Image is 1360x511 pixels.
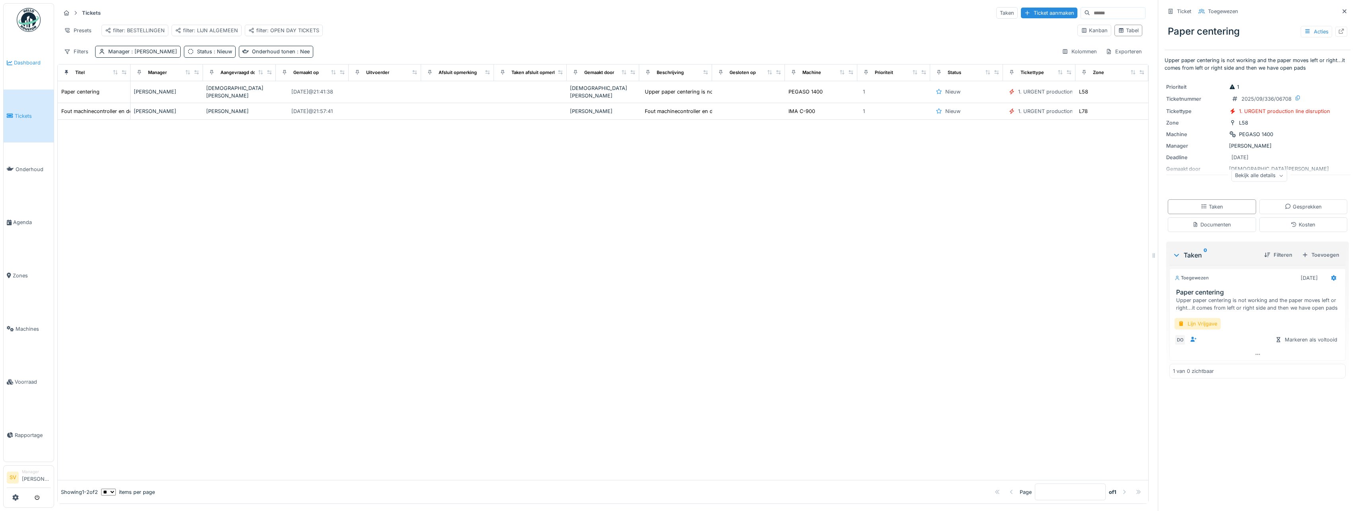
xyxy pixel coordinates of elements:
[1231,170,1287,181] div: Bekijk alle details
[1173,367,1214,375] div: 1 van 0 zichtbaar
[1301,274,1318,282] div: [DATE]
[788,88,823,96] div: PEGASO 1400
[1102,46,1145,57] div: Exporteren
[1239,107,1330,115] div: 1. URGENT production line disruption
[1175,334,1186,345] div: DO
[4,302,54,355] a: Machines
[1261,250,1296,260] div: Filteren
[1166,154,1226,161] div: Deadline
[1166,119,1226,127] div: Zone
[291,88,333,96] div: [DATE] @ 21:41:38
[645,107,764,115] div: Fout machinecontroller en de sensor van toevoer
[1166,142,1349,150] div: [PERSON_NAME]
[15,378,51,386] span: Voorraad
[1299,250,1342,260] div: Toevoegen
[875,69,893,76] div: Prioriteit
[1081,27,1108,34] div: Kanban
[1166,83,1226,91] div: Prioriteit
[197,48,232,55] div: Status
[439,69,477,76] div: Afsluit opmerking
[570,84,636,99] div: [DEMOGRAPHIC_DATA][PERSON_NAME]
[1166,95,1226,103] div: Ticketnummer
[1239,119,1248,127] div: L58
[657,69,684,76] div: Beschrijving
[134,88,200,96] div: [PERSON_NAME]
[1173,250,1258,260] div: Taken
[14,59,51,66] span: Dashboard
[1239,131,1273,138] div: PEGASO 1400
[4,196,54,249] a: Agenda
[1058,46,1100,57] div: Kolommen
[584,69,614,76] div: Gemaakt door
[1109,488,1116,496] strong: of 1
[4,249,54,302] a: Zones
[220,69,260,76] div: Aangevraagd door
[61,107,198,115] div: Fout machinecontroller en de sensor van capsul toevoer
[293,69,319,76] div: Gemaakt op
[212,49,232,55] span: : Nieuw
[7,472,19,484] li: SV
[7,469,51,488] a: SV Manager[PERSON_NAME]
[1021,8,1077,18] div: Ticket aanmaken
[1079,107,1088,115] div: L78
[15,112,51,120] span: Tickets
[1176,296,1342,312] div: Upper paper centering is not working and the paper moves left or right...it comes from left or ri...
[1165,21,1350,42] div: Paper centering
[4,355,54,409] a: Voorraad
[22,469,51,486] li: [PERSON_NAME]
[1177,8,1191,15] div: Ticket
[4,142,54,196] a: Onderhoud
[645,88,768,96] div: Upper paper centering is not working and the pa...
[206,84,273,99] div: [DEMOGRAPHIC_DATA][PERSON_NAME]
[1166,142,1226,150] div: Manager
[1208,8,1238,15] div: Toegewezen
[17,8,41,32] img: Badge_color-CXgf-gQk.svg
[175,27,238,34] div: filter: LIJN ALGEMEEN
[1285,203,1322,211] div: Gesprekken
[108,48,177,55] div: Manager
[13,218,51,226] span: Agenda
[1165,57,1350,72] p: Upper paper centering is not working and the paper moves left or right...it comes from left or ri...
[1241,95,1292,103] div: 2025/09/336/06708
[1166,107,1226,115] div: Tickettype
[996,7,1018,19] div: Taken
[4,409,54,462] a: Rapportage
[13,272,51,279] span: Zones
[948,69,961,76] div: Status
[945,88,960,96] div: Nieuw
[945,107,960,115] div: Nieuw
[61,88,100,96] div: Paper centering
[1079,88,1088,96] div: L58
[60,25,95,36] div: Presets
[863,88,865,96] div: 1
[75,69,85,76] div: Titel
[1291,221,1315,228] div: Kosten
[130,49,177,55] span: : [PERSON_NAME]
[295,49,310,55] span: : Nee
[1231,154,1249,161] div: [DATE]
[863,107,865,115] div: 1
[1093,69,1104,76] div: Zone
[788,107,815,115] div: IMA C-900
[252,48,310,55] div: Onderhoud tonen
[1272,334,1340,345] div: Markeren als voltooid
[61,488,98,496] div: Showing 1 - 2 of 2
[4,36,54,90] a: Dashboard
[1020,488,1032,496] div: Page
[1229,83,1239,91] div: 1
[366,69,389,76] div: Uitvoerder
[134,107,200,115] div: [PERSON_NAME]
[730,69,756,76] div: Gesloten op
[1175,318,1221,330] div: Lijn Vrijgave
[1301,26,1332,37] div: Acties
[4,90,54,143] a: Tickets
[148,69,167,76] div: Manager
[105,27,165,34] div: filter: BESTELLINGEN
[15,431,51,439] span: Rapportage
[1201,203,1223,211] div: Taken
[1018,107,1109,115] div: 1. URGENT production line disruption
[22,469,51,475] div: Manager
[60,46,92,57] div: Filters
[1118,27,1139,34] div: Tabel
[291,107,333,115] div: [DATE] @ 21:57:41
